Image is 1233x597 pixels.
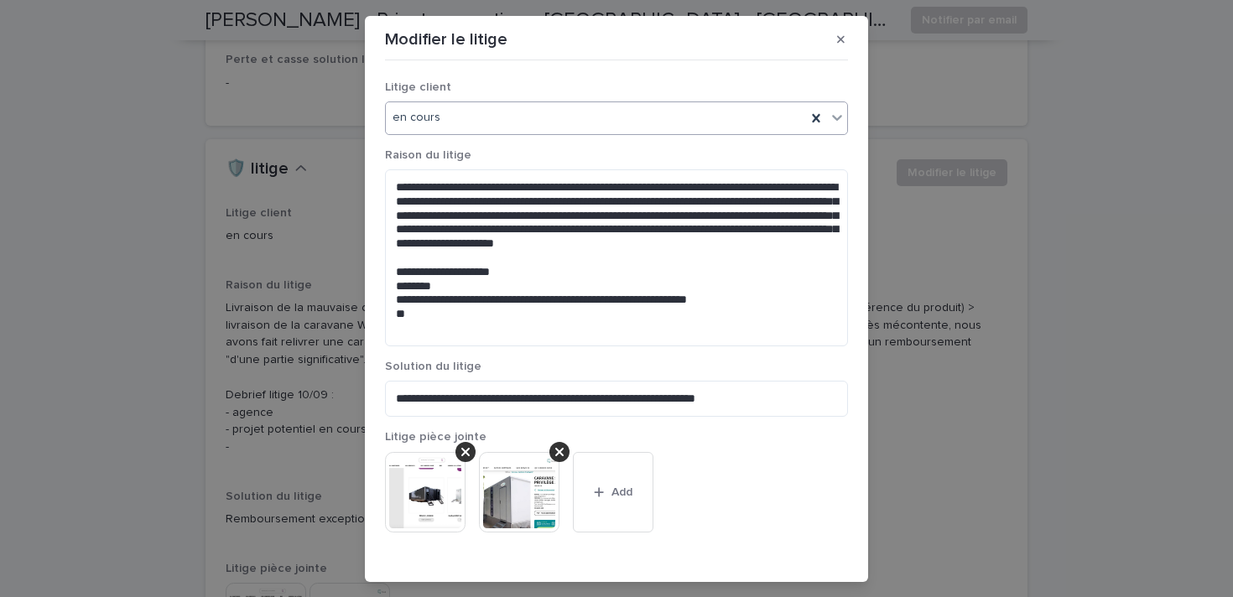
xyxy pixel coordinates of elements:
[573,452,653,532] button: Add
[393,109,440,127] span: en cours
[385,361,481,372] span: Solution du litige
[611,486,632,498] span: Add
[385,29,507,49] p: Modifier le litige
[385,431,486,443] span: Litige pièce jointe
[385,81,451,93] span: Litige client
[385,149,471,161] span: Raison du litige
